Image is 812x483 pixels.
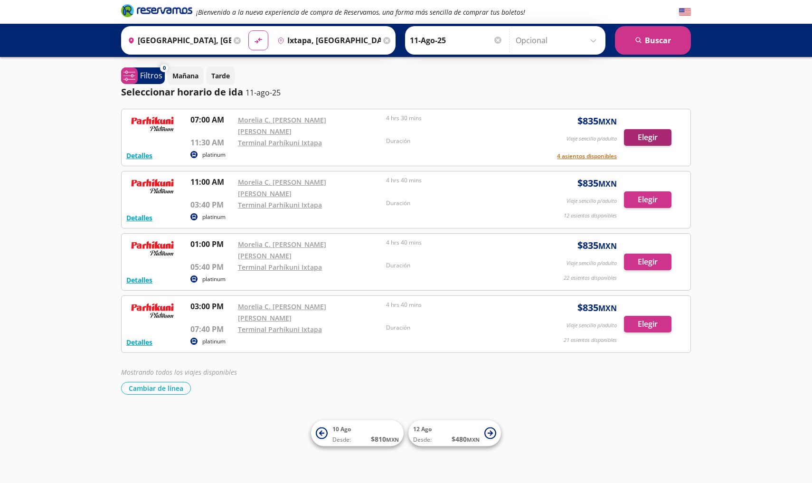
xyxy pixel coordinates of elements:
button: 12 AgoDesde:$480MXN [408,420,501,446]
p: platinum [202,337,226,346]
small: MXN [598,179,617,189]
a: Terminal Parhíkuni Ixtapa [238,263,322,272]
p: Seleccionar horario de ida [121,85,243,99]
span: $ 810 [371,434,399,444]
i: Brand Logo [121,3,192,18]
button: Detalles [126,213,152,223]
p: 11:00 AM [190,176,233,188]
img: RESERVAMOS [126,176,179,195]
p: 01:00 PM [190,238,233,250]
p: platinum [202,213,226,221]
small: MXN [598,241,617,251]
p: 4 hrs 30 mins [386,114,529,123]
p: Duración [386,137,529,145]
p: 05:40 PM [190,261,233,273]
button: Elegir [624,191,671,208]
p: 21 asientos disponibles [564,336,617,344]
button: 10 AgoDesde:$810MXN [311,420,404,446]
a: Morelia C. [PERSON_NAME] [PERSON_NAME] [238,240,326,260]
small: MXN [386,436,399,443]
p: Viaje sencillo p/adulto [567,259,617,267]
p: Viaje sencillo p/adulto [567,135,617,143]
a: Terminal Parhíkuni Ixtapa [238,325,322,334]
p: Viaje sencillo p/adulto [567,197,617,205]
button: Buscar [615,26,691,55]
input: Opcional [516,28,601,52]
em: Mostrando todos los viajes disponibles [121,368,237,377]
a: Morelia C. [PERSON_NAME] [PERSON_NAME] [238,178,326,198]
button: Elegir [624,254,671,270]
p: Duración [386,261,529,270]
button: Detalles [126,337,152,347]
span: $ 480 [452,434,480,444]
p: Filtros [140,70,162,81]
a: Morelia C. [PERSON_NAME] [PERSON_NAME] [238,302,326,322]
em: ¡Bienvenido a la nueva experiencia de compra de Reservamos, una forma más sencilla de comprar tus... [196,8,525,17]
p: Duración [386,323,529,332]
button: Elegir [624,129,671,146]
p: 4 hrs 40 mins [386,238,529,247]
p: 11-ago-25 [245,87,281,98]
span: Desde: [413,436,432,444]
a: Terminal Parhíkuni Ixtapa [238,138,322,147]
button: Cambiar de línea [121,382,191,395]
button: 0Filtros [121,67,165,84]
p: 11:30 AM [190,137,233,148]
small: MXN [598,303,617,313]
span: $ 835 [577,176,617,190]
p: 03:00 PM [190,301,233,312]
button: 4 asientos disponibles [557,152,617,161]
p: Duración [386,199,529,208]
span: $ 835 [577,114,617,128]
img: RESERVAMOS [126,114,179,133]
p: 07:40 PM [190,323,233,335]
span: Desde: [332,436,351,444]
small: MXN [467,436,480,443]
button: English [679,6,691,18]
p: 4 hrs 40 mins [386,176,529,185]
p: Viaje sencillo p/adulto [567,322,617,330]
p: Tarde [211,71,230,81]
span: $ 835 [577,301,617,315]
button: Mañana [167,66,204,85]
p: platinum [202,151,226,159]
button: Tarde [206,66,235,85]
button: Detalles [126,275,152,285]
a: Morelia C. [PERSON_NAME] [PERSON_NAME] [238,115,326,136]
input: Buscar Destino [274,28,381,52]
small: MXN [598,116,617,127]
input: Elegir Fecha [410,28,503,52]
img: RESERVAMOS [126,301,179,320]
p: 07:00 AM [190,114,233,125]
p: Mañana [172,71,198,81]
button: Elegir [624,316,671,332]
p: 4 hrs 40 mins [386,301,529,309]
span: 10 Ago [332,425,351,433]
p: 12 asientos disponibles [564,212,617,220]
p: 22 asientos disponibles [564,274,617,282]
a: Brand Logo [121,3,192,20]
p: platinum [202,275,226,284]
a: Terminal Parhíkuni Ixtapa [238,200,322,209]
img: RESERVAMOS [126,238,179,257]
span: $ 835 [577,238,617,253]
span: 12 Ago [413,425,432,433]
input: Buscar Origen [124,28,231,52]
p: 03:40 PM [190,199,233,210]
span: 0 [163,64,166,72]
button: Detalles [126,151,152,161]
